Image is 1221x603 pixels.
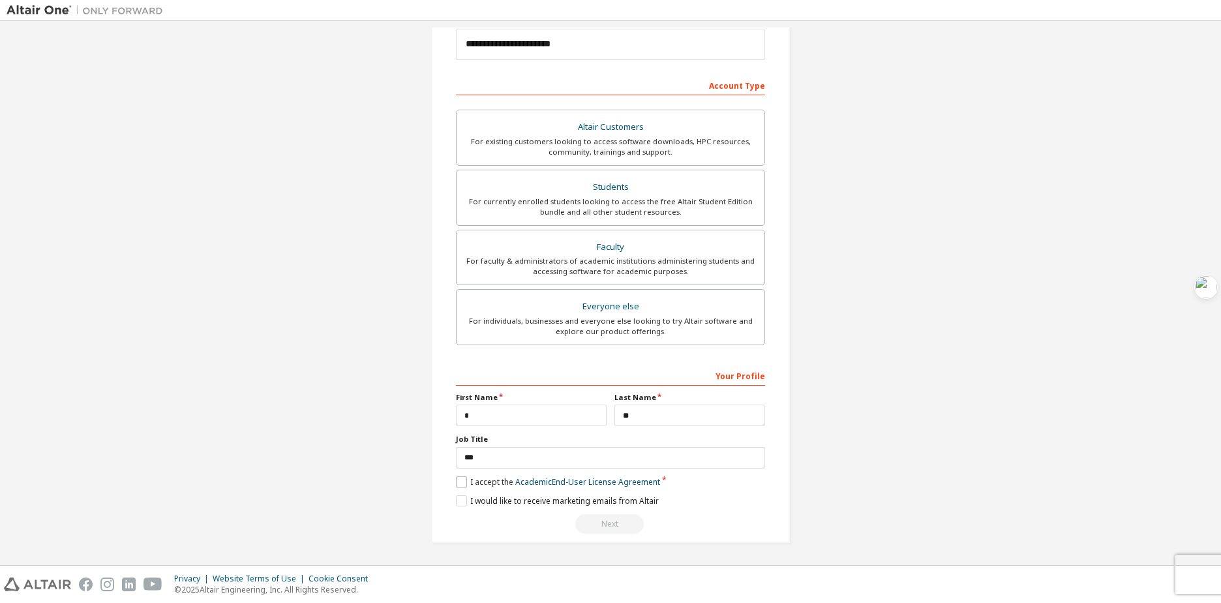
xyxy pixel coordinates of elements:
[456,495,659,506] label: I would like to receive marketing emails from Altair
[614,392,765,403] label: Last Name
[174,584,376,595] p: © 2025 Altair Engineering, Inc. All Rights Reserved.
[143,578,162,591] img: youtube.svg
[456,74,765,95] div: Account Type
[456,434,765,444] label: Job Title
[309,574,376,584] div: Cookie Consent
[122,578,136,591] img: linkedin.svg
[456,514,765,534] div: Email already exists
[464,316,757,337] div: For individuals, businesses and everyone else looking to try Altair software and explore our prod...
[213,574,309,584] div: Website Terms of Use
[464,118,757,136] div: Altair Customers
[7,4,170,17] img: Altair One
[464,136,757,157] div: For existing customers looking to access software downloads, HPC resources, community, trainings ...
[464,298,757,316] div: Everyone else
[79,578,93,591] img: facebook.svg
[464,196,757,217] div: For currently enrolled students looking to access the free Altair Student Edition bundle and all ...
[464,178,757,196] div: Students
[464,238,757,256] div: Faculty
[456,392,607,403] label: First Name
[515,476,660,487] a: Academic End-User License Agreement
[174,574,213,584] div: Privacy
[464,256,757,277] div: For faculty & administrators of academic institutions administering students and accessing softwa...
[456,365,765,386] div: Your Profile
[456,476,660,487] label: I accept the
[4,578,71,591] img: altair_logo.svg
[100,578,114,591] img: instagram.svg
